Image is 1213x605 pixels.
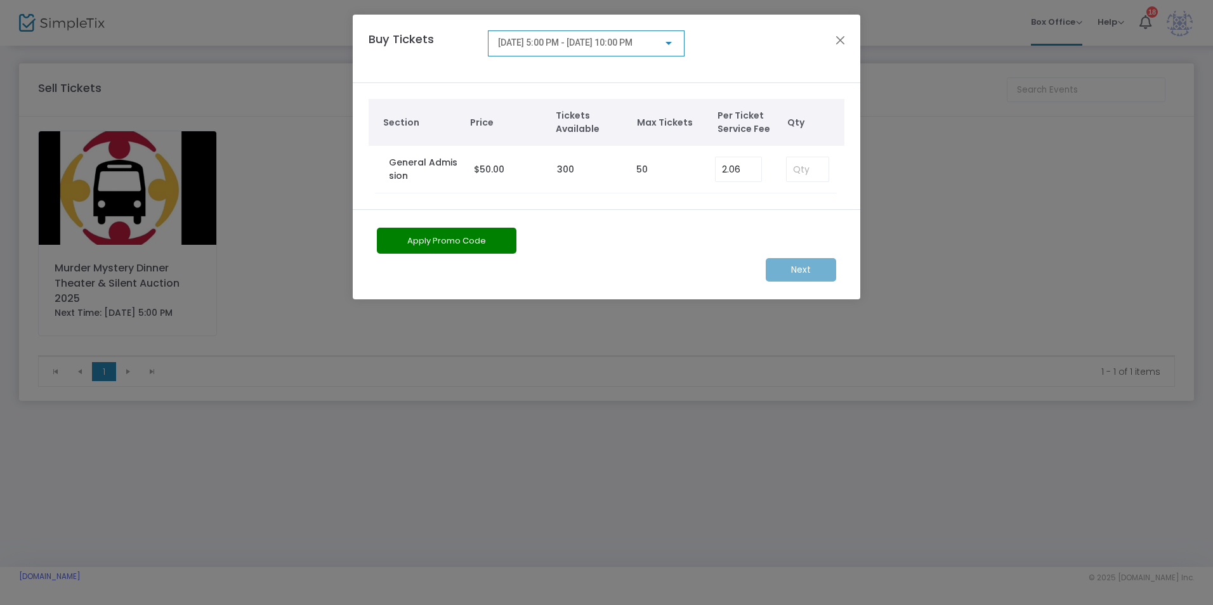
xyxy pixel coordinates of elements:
[787,157,829,181] input: Qty
[498,37,633,48] span: [DATE] 5:00 PM - [DATE] 10:00 PM
[389,156,461,183] label: General Admission
[636,163,648,176] label: 50
[557,163,574,176] label: 300
[470,116,543,129] span: Price
[787,116,838,129] span: Qty
[556,109,624,136] span: Tickets Available
[718,109,781,136] span: Per Ticket Service Fee
[383,116,458,129] span: Section
[832,32,849,48] button: Close
[637,116,705,129] span: Max Tickets
[474,163,504,176] span: $50.00
[377,228,516,254] button: Apply Promo Code
[716,157,761,181] input: Enter Service Fee
[362,30,482,67] h4: Buy Tickets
